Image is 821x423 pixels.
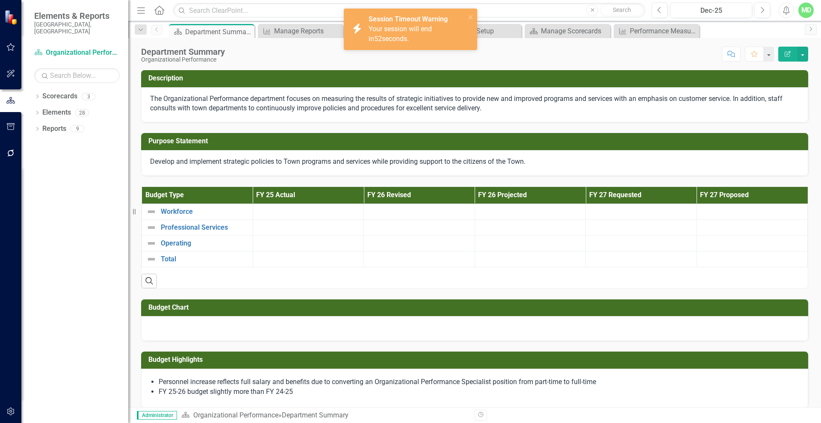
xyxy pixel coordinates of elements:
[468,12,474,22] button: close
[141,47,225,56] div: Department Summary
[34,68,120,83] input: Search Below...
[4,10,19,25] img: ClearPoint Strategy
[141,56,225,63] div: Organizational Performance
[452,26,519,36] div: System Setup
[274,26,341,36] div: Manage Reports
[369,15,448,23] strong: Session Timeout Warning
[600,4,643,16] button: Search
[34,21,120,35] small: [GEOGRAPHIC_DATA], [GEOGRAPHIC_DATA]
[616,26,697,36] a: Performance Measure Quarterly Report
[374,35,382,43] span: 52
[34,11,120,21] span: Elements & Reports
[34,48,120,58] a: Organizational Performance
[148,304,804,311] h3: Budget Chart
[193,411,278,419] a: Organizational Performance
[42,124,66,134] a: Reports
[148,74,804,82] h3: Description
[673,6,749,16] div: Dec-25
[71,125,84,133] div: 9
[42,92,77,101] a: Scorecards
[75,109,89,116] div: 28
[613,6,631,13] span: Search
[173,3,645,18] input: Search ClearPoint...
[630,26,697,36] div: Performance Measure Quarterly Report
[146,254,157,264] img: Not Defined
[798,3,814,18] button: MD
[161,255,248,263] a: Total
[82,93,95,100] div: 3
[42,108,71,118] a: Elements
[142,235,253,251] td: Double-Click to Edit Right Click for Context Menu
[142,251,253,267] td: Double-Click to Edit Right Click for Context Menu
[137,411,177,420] span: Administrator
[150,157,799,167] p: Develop and implement strategic policies to Town programs and services while providing support to...
[161,240,248,247] a: Operating
[148,356,804,364] h3: Budget Highlights
[161,208,248,216] a: Workforce
[670,3,752,18] button: Dec-25
[185,27,252,37] div: Department Summary
[260,26,341,36] a: Manage Reports
[159,377,799,387] li: Personnel increase reflects full salary and benefits due to converting an Organizational Performa...
[159,387,799,397] li: FY 25-26 budget slightly more than FY 24-25
[527,26,608,36] a: Manage Scorecards
[146,238,157,248] img: Not Defined
[541,26,608,36] div: Manage Scorecards
[369,25,432,43] span: Your session will end in seconds.
[142,204,253,219] td: Double-Click to Edit Right Click for Context Menu
[181,411,468,420] div: »
[148,137,804,145] h3: Purpose Statement
[150,95,783,112] span: The Organizational Performance department focuses on measuring the results of strategic initiativ...
[161,224,248,231] a: Professional Services
[282,411,348,419] div: Department Summary
[146,222,157,233] img: Not Defined
[142,219,253,235] td: Double-Click to Edit Right Click for Context Menu
[146,207,157,217] img: Not Defined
